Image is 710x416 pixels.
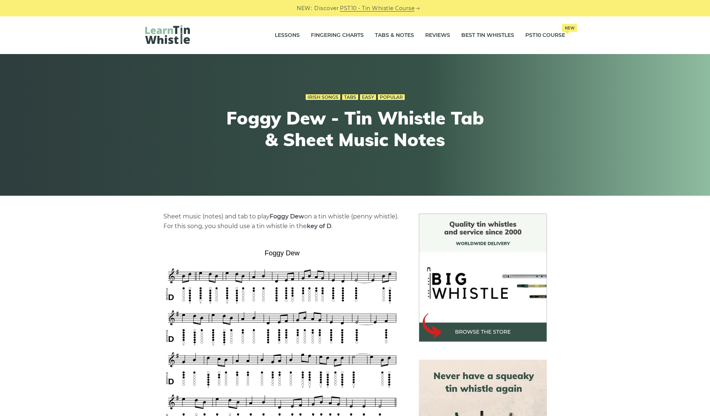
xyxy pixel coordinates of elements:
a: Tabs & Notes [375,26,414,45]
a: Reviews [425,26,450,45]
img: LearnTinWhistle.com [145,25,190,44]
p: Sheet music (notes) and tab to play on a tin whistle (penny whistle). For this song, you should u... [163,212,401,231]
h1: Foggy Dew - Tin Whistle Tab & Sheet Music Notes [218,107,492,150]
a: PST10 CourseNew [525,26,565,45]
a: Irish Songs [306,94,340,100]
a: Easy [360,94,376,100]
span: New [562,24,577,32]
a: Tabs [342,94,358,100]
a: Fingering Charts [311,26,364,45]
img: BigWhistle Tin Whistle Store [419,214,547,342]
a: Best Tin Whistles [461,26,514,45]
strong: key of D [307,223,331,230]
strong: Foggy Dew [270,213,304,220]
a: Popular [378,94,405,100]
a: Lessons [275,26,300,45]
